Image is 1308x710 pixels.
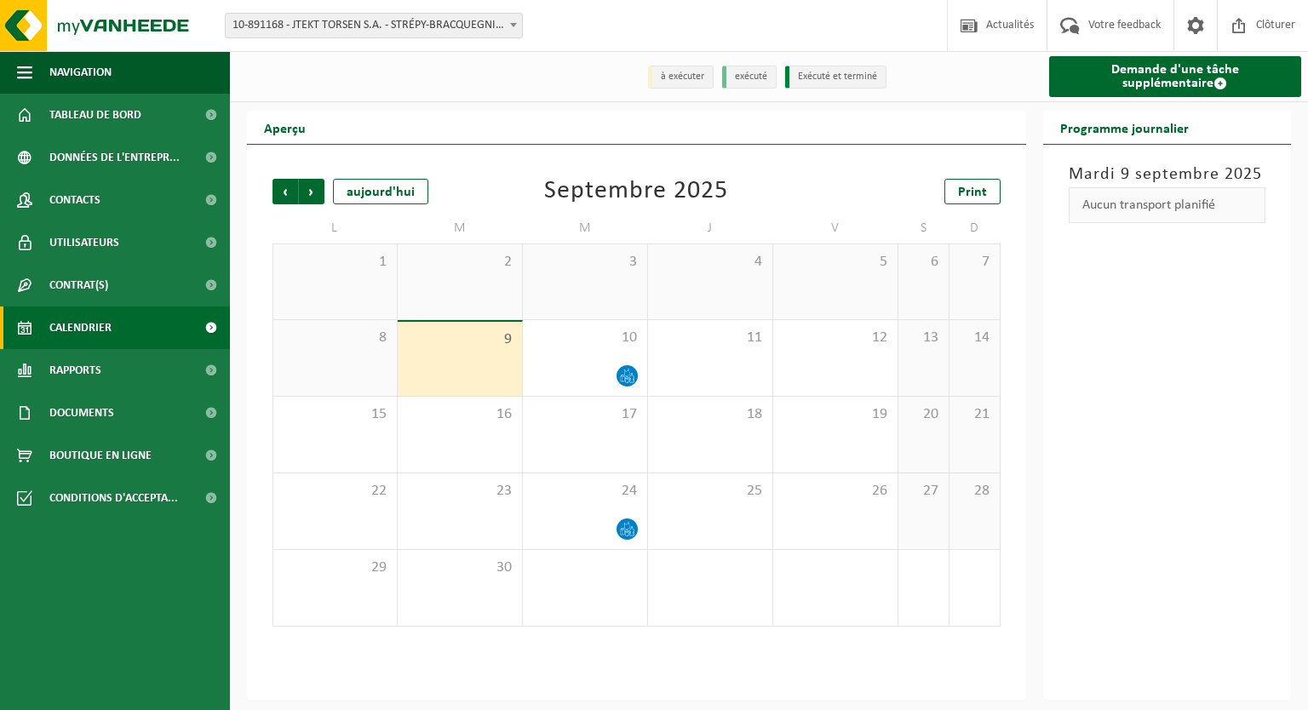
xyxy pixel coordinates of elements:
[49,306,112,349] span: Calendrier
[949,213,1001,243] td: D
[958,329,991,347] span: 14
[722,66,777,89] li: exécuté
[782,405,889,424] span: 19
[282,329,388,347] span: 8
[272,179,298,204] span: Précédent
[907,253,940,272] span: 6
[773,213,898,243] td: V
[406,482,513,501] span: 23
[225,13,523,38] span: 10-891168 - JTEKT TORSEN S.A. - STRÉPY-BRACQUEGNIES
[49,179,100,221] span: Contacts
[648,66,714,89] li: à exécuter
[333,179,428,204] div: aujourd'hui
[49,51,112,94] span: Navigation
[49,434,152,477] span: Boutique en ligne
[282,482,388,501] span: 22
[648,213,773,243] td: J
[958,405,991,424] span: 21
[406,253,513,272] span: 2
[785,66,886,89] li: Exécuté et terminé
[782,253,889,272] span: 5
[657,253,764,272] span: 4
[272,213,398,243] td: L
[49,94,141,136] span: Tableau de bord
[782,482,889,501] span: 26
[1069,187,1266,223] div: Aucun transport planifié
[523,213,648,243] td: M
[49,349,101,392] span: Rapports
[531,329,639,347] span: 10
[282,253,388,272] span: 1
[958,482,991,501] span: 28
[657,482,764,501] span: 25
[1069,162,1266,187] h3: Mardi 9 septembre 2025
[226,14,522,37] span: 10-891168 - JTEKT TORSEN S.A. - STRÉPY-BRACQUEGNIES
[907,405,940,424] span: 20
[958,186,987,199] span: Print
[782,329,889,347] span: 12
[49,264,108,306] span: Contrat(s)
[531,405,639,424] span: 17
[657,329,764,347] span: 11
[1043,111,1206,144] h2: Programme journalier
[282,405,388,424] span: 15
[398,213,523,243] td: M
[531,482,639,501] span: 24
[907,329,940,347] span: 13
[49,477,178,519] span: Conditions d'accepta...
[49,136,180,179] span: Données de l'entrepr...
[49,221,119,264] span: Utilisateurs
[958,253,991,272] span: 7
[531,253,639,272] span: 3
[657,405,764,424] span: 18
[944,179,1001,204] a: Print
[406,405,513,424] span: 16
[907,482,940,501] span: 27
[282,558,388,577] span: 29
[299,179,324,204] span: Suivant
[898,213,949,243] td: S
[49,392,114,434] span: Documents
[406,558,513,577] span: 30
[1049,56,1302,97] a: Demande d'une tâche supplémentaire
[247,111,323,144] h2: Aperçu
[406,330,513,349] span: 9
[544,179,728,204] div: Septembre 2025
